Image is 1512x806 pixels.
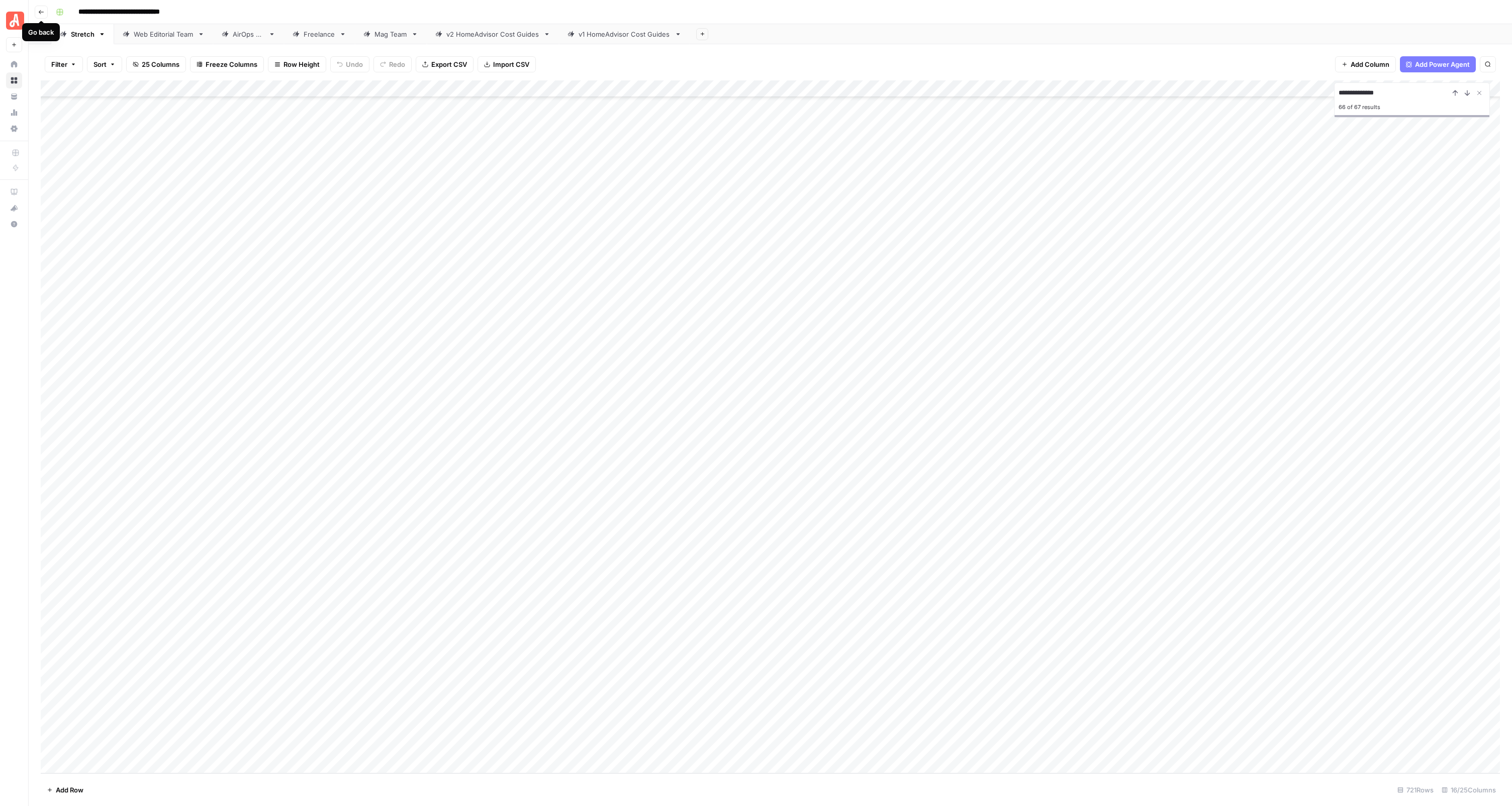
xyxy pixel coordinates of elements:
div: Freelance [304,29,335,39]
button: 25 Columns [126,56,186,72]
button: Previous Result [1449,87,1461,99]
button: Workspace: Angi [6,8,22,33]
span: Sort [93,59,107,69]
a: Mag Team [355,24,427,44]
span: Row Height [283,59,320,69]
button: Redo [373,56,412,72]
span: Filter [51,59,67,69]
span: Freeze Columns [206,59,257,69]
div: AirOps QA [233,29,264,39]
a: Settings [6,121,22,137]
span: Import CSV [493,59,529,69]
a: Browse [6,72,22,88]
a: Your Data [6,88,22,105]
span: Undo [346,59,363,69]
button: Export CSV [416,56,474,72]
button: Help + Support [6,216,22,232]
button: Freeze Columns [190,56,264,72]
span: Export CSV [431,59,467,69]
a: AirOps QA [213,24,284,44]
a: AirOps Academy [6,184,22,200]
div: v2 HomeAdvisor Cost Guides [446,29,539,39]
a: v1 HomeAdvisor Cost Guides [559,24,690,44]
button: Close Search [1473,87,1485,99]
span: 25 Columns [142,59,179,69]
button: Undo [330,56,369,72]
div: 66 of 67 results [1339,101,1485,113]
div: What's new? [7,200,22,216]
button: Import CSV [478,56,536,72]
div: 721 Rows [1393,782,1438,798]
span: Add Power Agent [1415,59,1470,69]
div: v1 HomeAdvisor Cost Guides [579,29,671,39]
a: v2 HomeAdvisor Cost Guides [427,24,559,44]
button: Row Height [268,56,326,72]
button: Add Row [41,782,89,798]
span: Add Column [1351,59,1389,69]
span: Add Row [56,785,83,795]
button: What's new? [6,200,22,216]
div: Mag Team [374,29,407,39]
span: Redo [389,59,405,69]
button: Add Power Agent [1400,56,1476,72]
a: Web Editorial Team [114,24,213,44]
a: Freelance [284,24,355,44]
a: Usage [6,105,22,121]
div: Stretch [71,29,94,39]
a: Stretch [51,24,114,44]
button: Sort [87,56,122,72]
img: Angi Logo [6,12,24,30]
button: Add Column [1335,56,1396,72]
div: Web Editorial Team [134,29,194,39]
button: Filter [45,56,83,72]
a: Home [6,56,22,72]
button: Next Result [1461,87,1473,99]
div: 16/25 Columns [1438,782,1500,798]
